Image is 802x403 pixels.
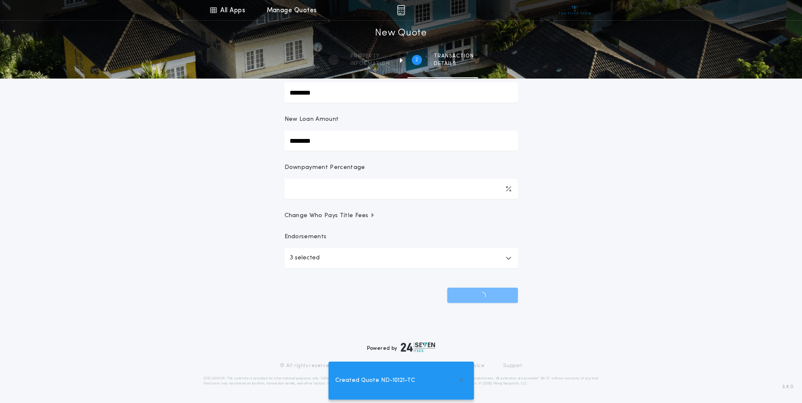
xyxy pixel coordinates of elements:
span: information [350,60,390,67]
p: Downpayment Percentage [285,163,365,172]
span: Property [350,53,390,60]
h1: New Quote [375,27,427,40]
p: 3 selected [290,253,320,263]
img: logo [401,342,435,352]
button: 3 selected [285,248,518,268]
input: Sale Price [285,82,518,103]
p: Endorsements [285,233,518,241]
input: New Loan Amount [285,131,518,151]
span: Change Who Pays Title Fees [285,212,375,220]
span: details [434,60,474,67]
img: vs-icon [559,6,591,14]
p: New Loan Amount [285,115,339,124]
span: Created Quote ND-10121-TC [335,376,415,385]
img: img [397,5,405,15]
span: Transaction [434,53,474,60]
button: Change Who Pays Title Fees [285,212,518,220]
div: Powered by [367,342,435,352]
input: Downpayment Percentage [285,179,518,199]
h2: 2 [415,57,418,63]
